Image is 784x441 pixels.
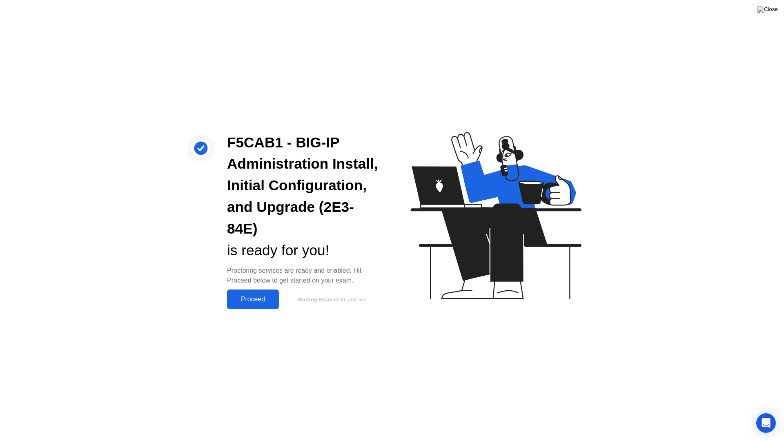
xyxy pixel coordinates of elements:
div: is ready for you! [227,240,379,261]
div: Open Intercom Messenger [756,413,776,433]
button: Proceed [227,290,279,309]
div: F5CAB1 - BIG-IP Administration Install, Initial Configuration, and Upgrade (2E3-84E) [227,132,379,240]
span: 9m and 55s [339,296,367,303]
button: Starting Exam in9m and 55s [283,292,379,307]
div: Proceed [229,296,276,303]
div: Proctoring services are ready and enabled. Hit Proceed below to get started on your exam. [227,266,379,285]
img: Close [757,6,778,13]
